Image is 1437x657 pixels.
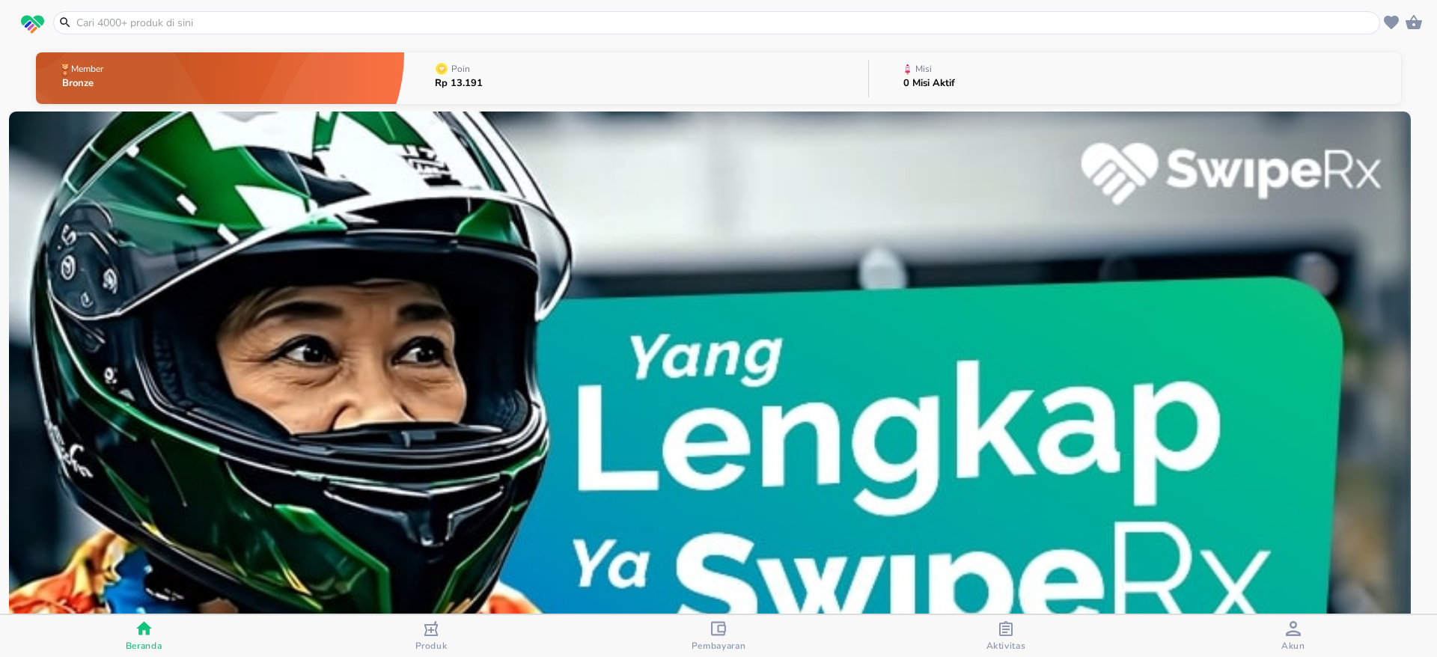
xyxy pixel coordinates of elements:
button: PoinRp 13.191 [404,49,868,108]
button: MemberBronze [36,49,404,108]
span: Produk [415,640,448,652]
button: Produk [287,615,575,657]
p: Member [71,64,103,73]
span: Pembayaran [692,640,746,652]
span: Beranda [126,640,162,652]
button: Misi0 Misi Aktif [869,49,1401,108]
p: Poin [451,64,470,73]
span: Aktivitas [986,640,1026,652]
span: Akun [1281,640,1305,652]
p: 0 Misi Aktif [903,79,955,88]
input: Cari 4000+ produk di sini [75,15,1376,31]
button: Aktivitas [862,615,1150,657]
p: Bronze [62,79,106,88]
img: logo_swiperx_s.bd005f3b.svg [21,15,44,34]
p: Misi [915,64,932,73]
button: Pembayaran [575,615,862,657]
p: Rp 13.191 [435,79,483,88]
button: Akun [1150,615,1437,657]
